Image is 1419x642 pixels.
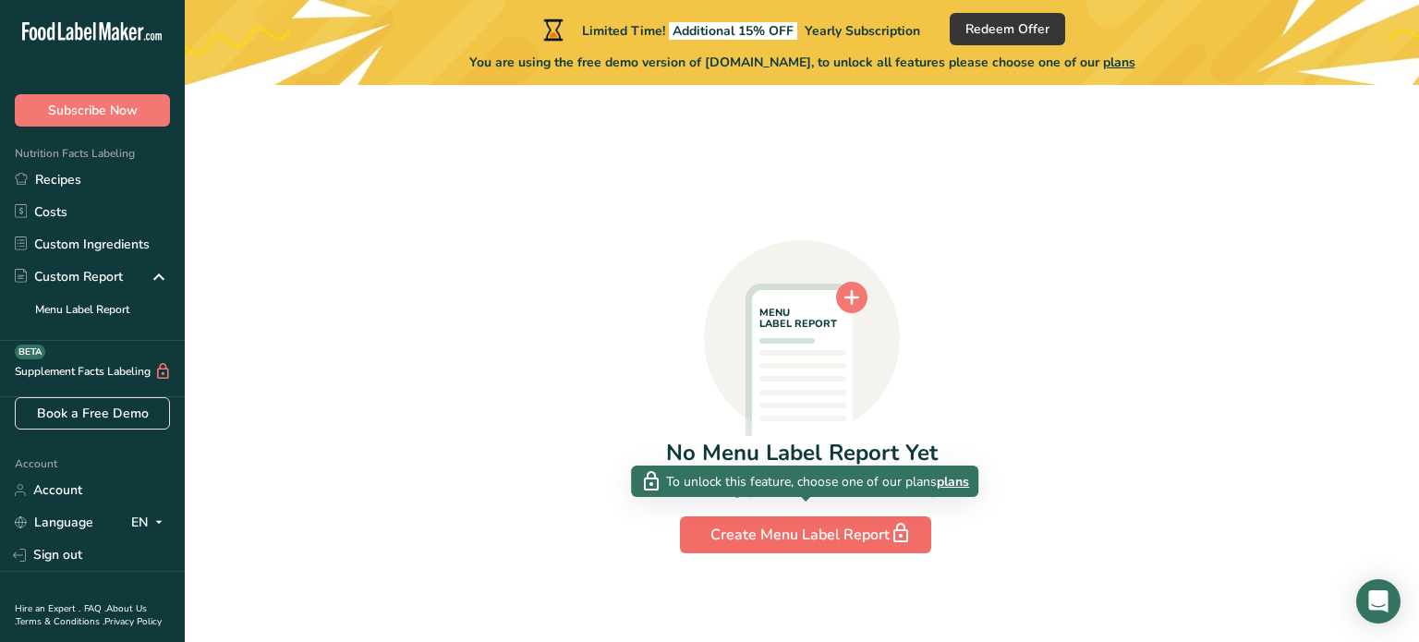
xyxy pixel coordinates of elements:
span: plans [1103,54,1135,71]
button: Subscribe Now [15,94,170,127]
div: Limited Time! [540,18,920,41]
span: Redeem Offer [965,19,1049,39]
tspan: LABEL REPORT [759,317,837,331]
span: plans [937,472,969,491]
a: About Us . [15,602,147,628]
span: You are using the free demo version of [DOMAIN_NAME], to unlock all features please choose one of... [469,53,1135,72]
div: Custom Report [15,267,123,286]
div: Create Menu Label Report [710,522,901,548]
a: FAQ . [84,602,106,615]
div: BETA [15,345,45,359]
a: Privacy Policy [104,615,162,628]
tspan: MENU [759,306,790,320]
a: Terms & Conditions . [16,615,104,628]
span: Subscribe Now [48,101,138,120]
div: Open Intercom Messenger [1356,579,1401,624]
div: EN [131,512,170,534]
a: Language [15,506,93,539]
span: Additional 15% OFF [669,22,797,40]
a: Book a Free Demo [15,397,170,430]
button: Redeem Offer [950,13,1065,45]
span: To unlock this feature, choose one of our plans [666,472,937,491]
button: Create Menu Label Report [680,516,931,553]
span: Yearly Subscription [805,22,920,40]
a: Hire an Expert . [15,602,80,615]
div: No Menu Label Report Yet [666,436,938,469]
